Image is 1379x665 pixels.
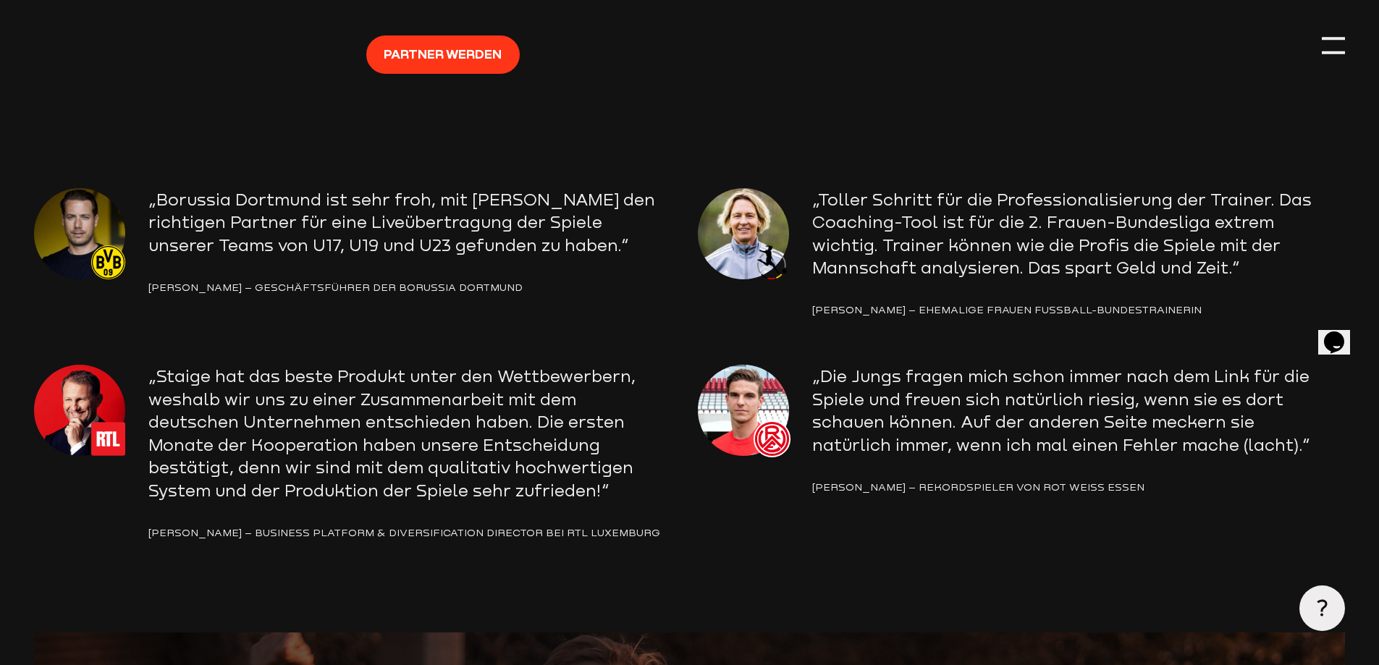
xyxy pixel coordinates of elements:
[366,35,520,74] a: Partner werden
[148,365,681,501] p: „Staige hat das beste Produkt unter den Wettbewerbern, weshalb wir uns zu einer Zusammenarbeit mi...
[812,302,1345,319] div: [PERSON_NAME] – Ehemalige Frauen Fußball-Bundestrainerin
[148,188,681,257] p: „Borussia Dortmund ist sehr froh, mit [PERSON_NAME] den richtigen Partner für eine Liveübertragun...
[85,416,131,462] img: logo_rtl-1.png
[812,188,1345,279] p: „Toller Schritt für die Professionalisierung der Trainer. Das Coaching-Tool ist für die 2. Frauen...
[148,279,681,297] div: [PERSON_NAME] – Geschäftsführer der Borussia Dortmund
[812,365,1345,456] p: „Die Jungs fragen mich schon immer nach dem Link für die Spiele und freuen sich natürlich riesig,...
[1318,311,1365,355] iframe: chat widget
[384,43,502,64] span: Partner werden
[749,240,795,285] img: logo_dfb-frauen-1.png
[85,240,131,285] img: logo_bvb.svg
[812,479,1345,496] div: [PERSON_NAME] – Rekordspieler von Rot Weiss Essen
[148,525,681,542] div: [PERSON_NAME] – Business Platform & Diversification Director bei RTL Luxemburg
[749,416,795,462] img: logo_rwe.svg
